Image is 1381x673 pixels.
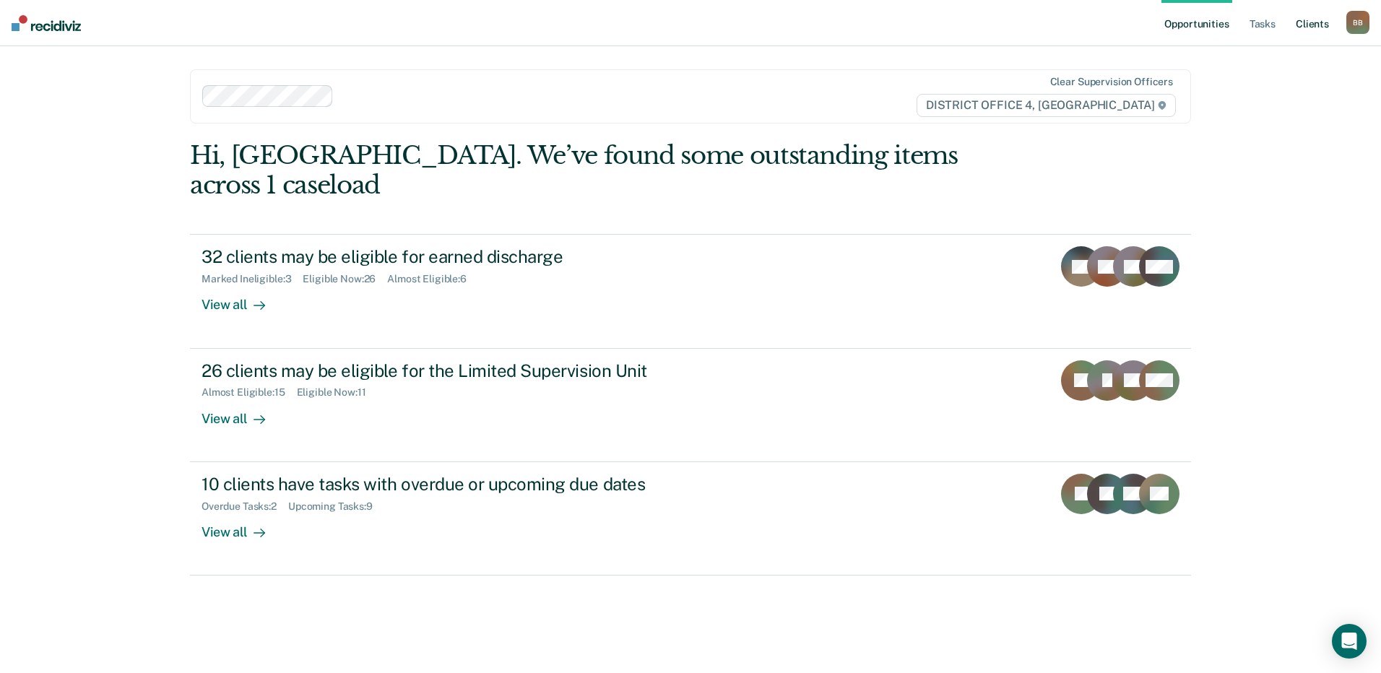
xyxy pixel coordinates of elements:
div: Open Intercom Messenger [1332,624,1367,659]
div: Eligible Now : 11 [297,386,378,399]
div: View all [202,512,282,540]
div: Overdue Tasks : 2 [202,500,288,513]
a: 32 clients may be eligible for earned dischargeMarked Ineligible:3Eligible Now:26Almost Eligible:... [190,234,1191,348]
a: 10 clients have tasks with overdue or upcoming due datesOverdue Tasks:2Upcoming Tasks:9View all [190,462,1191,576]
div: B B [1346,11,1369,34]
div: Marked Ineligible : 3 [202,273,303,285]
button: BB [1346,11,1369,34]
div: Almost Eligible : 6 [387,273,478,285]
div: Almost Eligible : 15 [202,386,297,399]
div: Clear supervision officers [1050,76,1173,88]
img: Recidiviz [12,15,81,31]
div: Eligible Now : 26 [303,273,387,285]
div: 26 clients may be eligible for the Limited Supervision Unit [202,360,709,381]
div: 32 clients may be eligible for earned discharge [202,246,709,267]
div: View all [202,285,282,313]
div: 10 clients have tasks with overdue or upcoming due dates [202,474,709,495]
div: Hi, [GEOGRAPHIC_DATA]. We’ve found some outstanding items across 1 caseload [190,141,991,200]
a: 26 clients may be eligible for the Limited Supervision UnitAlmost Eligible:15Eligible Now:11View all [190,349,1191,462]
div: View all [202,399,282,427]
div: Upcoming Tasks : 9 [288,500,384,513]
span: DISTRICT OFFICE 4, [GEOGRAPHIC_DATA] [917,94,1176,117]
